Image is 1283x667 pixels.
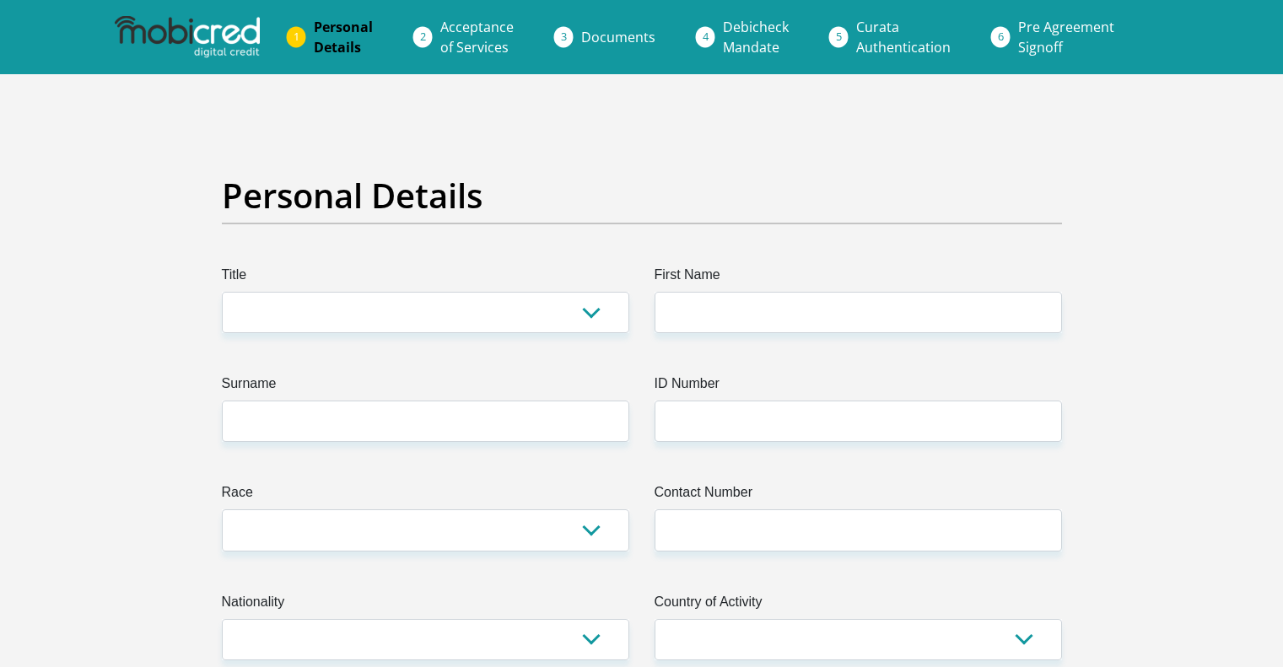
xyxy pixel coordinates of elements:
[1005,10,1128,64] a: Pre AgreementSignoff
[440,18,514,56] span: Acceptance of Services
[222,592,629,619] label: Nationality
[568,20,669,54] a: Documents
[655,401,1062,442] input: ID Number
[655,265,1062,292] label: First Name
[222,482,629,509] label: Race
[856,18,951,56] span: Curata Authentication
[222,175,1062,216] h2: Personal Details
[843,10,964,64] a: CurataAuthentication
[655,509,1062,551] input: Contact Number
[427,10,527,64] a: Acceptanceof Services
[222,401,629,442] input: Surname
[655,592,1062,619] label: Country of Activity
[300,10,386,64] a: PersonalDetails
[115,16,260,58] img: mobicred logo
[222,374,629,401] label: Surname
[655,292,1062,333] input: First Name
[723,18,789,56] span: Debicheck Mandate
[222,265,629,292] label: Title
[581,28,655,46] span: Documents
[709,10,802,64] a: DebicheckMandate
[655,374,1062,401] label: ID Number
[1018,18,1114,56] span: Pre Agreement Signoff
[655,482,1062,509] label: Contact Number
[314,18,373,56] span: Personal Details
